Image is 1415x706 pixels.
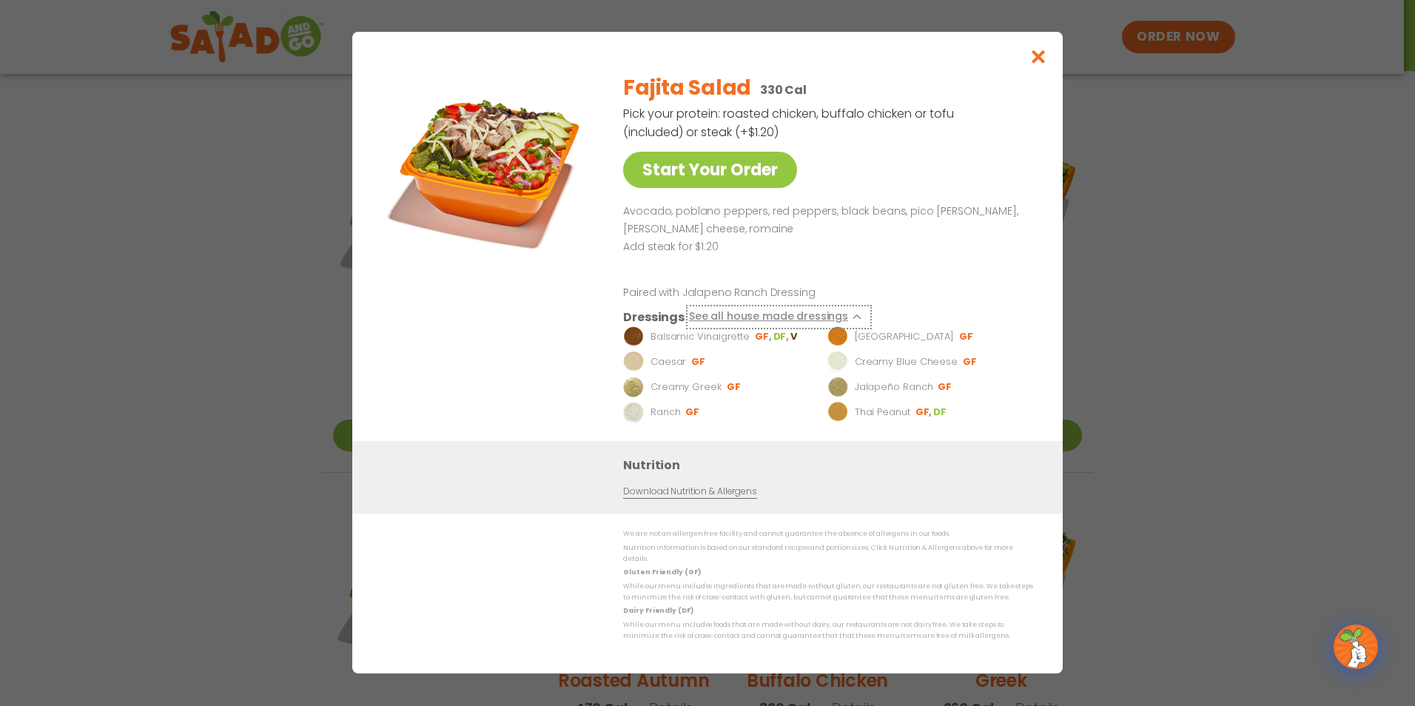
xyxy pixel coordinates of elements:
li: GF [691,356,707,369]
p: Ranch [651,406,681,420]
p: Creamy Blue Cheese [855,355,958,370]
p: Jalapeño Ranch [855,380,933,395]
p: While our menu includes ingredients that are made without gluten, our restaurants are not gluten ... [623,581,1033,604]
button: See all house made dressings [689,309,869,327]
li: GF [963,356,978,369]
strong: Gluten Friendly (GF) [623,568,700,577]
img: Dressing preview image for Balsamic Vinaigrette [623,327,644,348]
a: Download Nutrition & Allergens [623,485,756,500]
h2: Fajita Salad [623,73,751,104]
p: Avocado, poblano peppers, red peppers, black beans, pico [PERSON_NAME], [PERSON_NAME] cheese, rom... [623,203,1027,238]
li: V [790,331,799,344]
li: DF [933,406,948,420]
p: 330 Cal [760,81,807,99]
img: Dressing preview image for BBQ Ranch [827,327,848,348]
h3: Dressings [623,309,685,327]
p: Nutrition information is based on our standard recipes and portion sizes. Click Nutrition & Aller... [623,542,1033,565]
p: Caesar [651,355,686,370]
p: [GEOGRAPHIC_DATA] [855,330,954,345]
p: While our menu includes foods that are made without dairy, our restaurants are not dairy free. We... [623,619,1033,642]
img: Dressing preview image for Creamy Blue Cheese [827,352,848,373]
li: GF [938,381,953,394]
p: Balsamic Vinaigrette [651,330,750,345]
strong: Dairy Friendly (DF) [623,607,693,616]
img: Dressing preview image for Jalapeño Ranch [827,377,848,398]
p: We are not an allergen free facility and cannot guarantee the absence of allergens in our foods. [623,529,1033,540]
li: GF [755,331,773,344]
img: Featured product photo for Fajita Salad [386,61,593,269]
img: wpChatIcon [1335,626,1377,668]
li: GF [685,406,701,420]
li: GF [727,381,742,394]
li: GF [915,406,933,420]
p: Thai Peanut [855,406,910,420]
img: Dressing preview image for Thai Peanut [827,403,848,423]
p: Add steak for $1.20 [623,238,1027,256]
img: Dressing preview image for Creamy Greek [623,377,644,398]
p: Paired with Jalapeno Ranch Dressing [623,286,897,301]
li: GF [959,331,975,344]
p: Pick your protein: roasted chicken, buffalo chicken or tofu (included) or steak (+$1.20) [623,104,956,141]
li: DF [773,331,790,344]
img: Dressing preview image for Ranch [623,403,644,423]
button: Close modal [1015,32,1063,81]
img: Dressing preview image for Caesar [623,352,644,373]
h3: Nutrition [623,457,1041,475]
p: Creamy Greek [651,380,722,395]
a: Start Your Order [623,152,797,188]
